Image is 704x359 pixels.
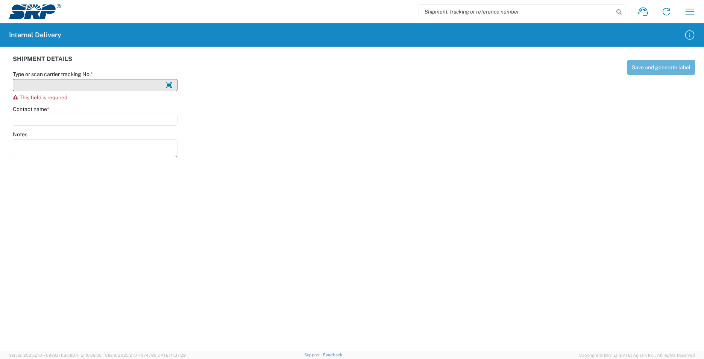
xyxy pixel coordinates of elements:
[13,56,350,71] div: SHIPMENT DETAILS
[20,94,67,100] span: This field is required
[13,106,49,113] label: Contact name
[419,5,614,19] input: Shipment, tracking or reference number
[323,353,342,357] a: Feedback
[9,353,102,357] span: Server: 2025.21.0-769a9a7b8c3
[304,353,323,357] a: Support
[9,30,61,40] h2: Internal Delivery
[9,4,61,19] img: srp
[13,71,93,78] label: Type or scan carrier tracking No.
[579,352,695,359] span: Copyright © [DATE]-[DATE] Agistix Inc., All Rights Reserved
[156,353,186,357] span: [DATE] 11:37:29
[71,353,102,357] span: [DATE] 10:09:35
[13,131,27,138] label: Notes
[105,353,186,357] span: Client: 2025.21.0-7d7479b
